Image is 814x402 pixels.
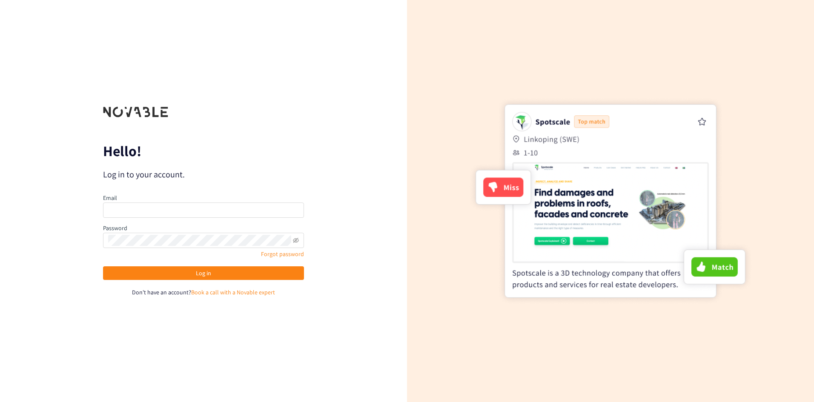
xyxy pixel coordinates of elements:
a: Forgot password [261,250,304,258]
p: Log in to your account. [103,168,304,180]
span: Log in [196,268,211,278]
button: Log in [103,266,304,280]
span: eye-invisible [293,237,299,243]
p: Hello! [103,144,304,158]
label: Email [103,194,117,202]
a: Book a call with a Novable expert [191,288,275,296]
label: Password [103,224,127,232]
span: Don't have an account? [132,288,191,296]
